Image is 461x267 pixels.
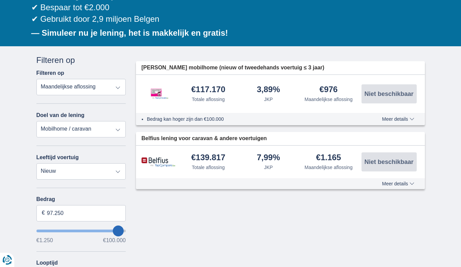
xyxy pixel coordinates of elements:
[305,96,353,103] div: Maandelijkse aflossing
[141,82,175,106] img: product.pl.alt Leemans Kredieten
[364,159,413,165] span: Niet beschikbaar
[364,91,413,97] span: Niet beschikbaar
[141,64,324,72] span: [PERSON_NAME] mobilhome (nieuw of tweedehands voertuig ≤ 3 jaar)
[377,116,419,122] button: Meer details
[36,260,58,266] label: Looptijd
[36,112,84,118] label: Doel van de lening
[257,85,280,95] div: 3,89%
[192,164,225,171] div: Totale aflossing
[36,230,126,232] input: wantToBorrow
[103,238,126,243] span: €100.000
[264,96,273,103] div: JKP
[141,157,175,167] img: product.pl.alt Belfius
[257,153,280,163] div: 7,99%
[36,154,79,161] label: Leeftijd voertuig
[305,164,353,171] div: Maandelijkse aflossing
[382,117,414,121] span: Meer details
[191,85,225,95] div: €117.170
[36,70,64,76] label: Filteren op
[316,153,341,163] div: €1.165
[382,181,414,186] span: Meer details
[192,96,225,103] div: Totale aflossing
[36,196,126,202] label: Bedrag
[377,181,419,186] button: Meer details
[36,54,126,66] div: Filteren op
[147,116,357,122] li: Bedrag kan hoger zijn dan €100.000
[191,153,225,163] div: €139.817
[42,209,45,217] span: €
[36,238,53,243] span: €1.250
[31,28,228,37] b: — Simuleer nu je lening, het is makkelijk en gratis!
[362,84,417,103] button: Niet beschikbaar
[141,135,267,143] span: Belfius lening voor caravan & andere voertuigen
[362,152,417,171] button: Niet beschikbaar
[320,85,338,95] div: €976
[264,164,273,171] div: JKP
